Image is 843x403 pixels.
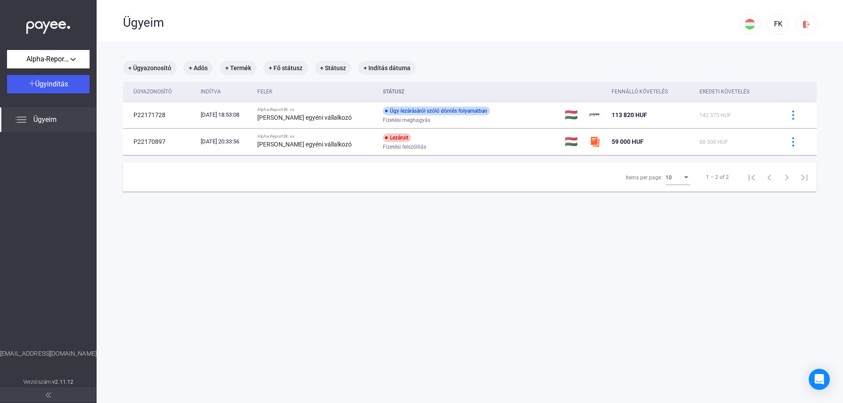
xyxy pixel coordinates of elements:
[561,102,586,128] td: 🇭🇺
[743,168,760,186] button: First page
[7,50,90,68] button: Alpha-Report Bt.
[784,106,802,124] button: more-blue
[666,172,690,182] mat-select: Items per page:
[201,86,221,97] div: Indítva
[383,115,430,125] span: Fizetési meghagyás
[257,107,376,112] div: Alpha-Report Bt. vs
[612,86,692,97] div: Fennálló követelés
[52,379,73,385] strong: v2.11.12
[771,19,785,29] div: FK
[379,82,561,102] th: Státusz
[46,392,51,398] img: arrow-double-left-grey.svg
[760,168,778,186] button: Previous page
[612,111,647,118] span: 113 820 HUF
[184,61,213,75] mat-chip: + Adós
[257,86,376,97] div: Felek
[26,16,70,34] img: white-payee-white-dot.svg
[784,132,802,151] button: more-blue
[29,80,35,86] img: plus-white.svg
[590,110,600,120] img: payee-logo
[383,107,490,115] div: Ügy lezárásáról szóló döntés folyamatban
[133,86,194,97] div: Ügyazonosító
[257,114,352,121] strong: [PERSON_NAME] egyéni vállalkozó
[745,19,755,29] img: HU
[26,54,70,64] span: Alpha-Report Bt.
[263,61,308,75] mat-chip: + Fő státusz
[358,61,416,75] mat-chip: + Indítás dátuma
[739,14,760,35] button: HU
[796,14,817,35] button: logout-red
[133,86,172,97] div: Ügyazonosító
[612,138,644,145] span: 59 000 HUF
[257,141,352,148] strong: [PERSON_NAME] egyéni vállalkozó
[201,86,250,97] div: Indítva
[383,142,426,152] span: Fizetési felszólítás
[315,61,351,75] mat-chip: + Státusz
[33,114,57,125] span: Ügyeim
[220,61,256,75] mat-chip: + Termék
[590,136,600,147] img: szamlazzhu-mini
[802,20,811,29] img: logout-red
[809,369,830,390] div: Open Intercom Messenger
[612,86,668,97] div: Fennálló követelés
[699,139,728,145] span: 88 500 HUF
[35,80,68,88] span: Ügyindítás
[257,86,273,97] div: Felek
[789,111,798,120] img: more-blue
[796,168,813,186] button: Last page
[123,15,739,30] div: Ügyeim
[706,172,729,182] div: 1 – 2 of 2
[561,128,586,155] td: 🇭🇺
[699,86,749,97] div: Eredeti követelés
[666,175,672,181] span: 10
[789,137,798,146] img: more-blue
[626,172,662,183] div: Items per page:
[778,168,796,186] button: Next page
[123,61,177,75] mat-chip: + Ügyazonosító
[123,128,197,155] td: P22170897
[7,75,90,93] button: Ügyindítás
[767,14,789,35] button: FK
[201,137,250,146] div: [DATE] 20:33:56
[16,114,26,125] img: list.svg
[123,102,197,128] td: P22171728
[201,111,250,119] div: [DATE] 18:53:08
[699,86,773,97] div: Eredeti követelés
[257,134,376,139] div: Alpha-Report Bt. vs
[383,133,411,142] div: Lezárult
[699,112,731,118] span: 142 375 HUF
